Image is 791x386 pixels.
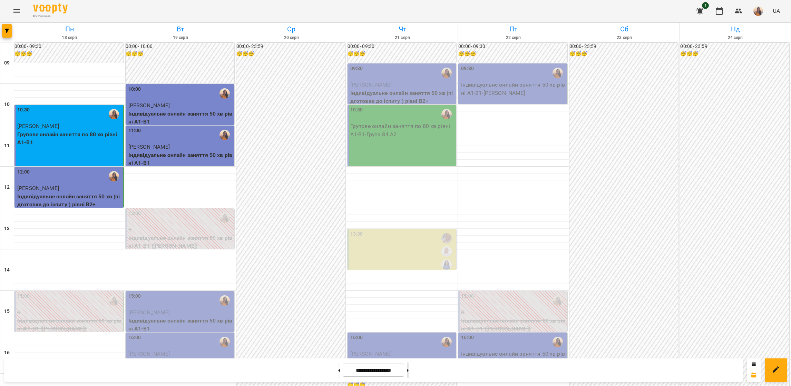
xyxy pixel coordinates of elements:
[128,317,233,333] p: Індивідуальне онлайн заняття 50 хв рівні А1-В1
[350,350,392,357] span: [PERSON_NAME]
[17,293,30,300] label: 15:00
[109,171,119,181] img: Каріна
[128,127,141,135] label: 11:00
[237,24,346,34] h6: Ср
[348,24,457,34] h6: Чт
[4,101,10,108] h6: 10
[441,259,452,270] div: Даніела
[348,34,457,41] h6: 21 серп
[461,81,566,97] p: Індивідуальне онлайн заняття 50 хв рівні А1-В1 - [PERSON_NAME]
[441,337,452,347] img: Каріна
[17,192,122,209] p: Індивідуальне онлайн заняття 50 хв (підготовка до іспиту ) рівні В2+
[461,350,566,366] p: Індивідуальне онлайн заняття 50 хв рівні А1-В1 - [PERSON_NAME]
[17,106,30,114] label: 10:30
[753,6,763,16] img: 069e1e257d5519c3c657f006daa336a6.png
[219,212,230,223] img: Каріна
[8,3,25,19] button: Menu
[570,34,679,41] h6: 23 серп
[461,334,474,342] label: 16:00
[4,142,10,150] h6: 11
[350,81,392,88] span: [PERSON_NAME]
[553,337,563,347] img: Каріна
[441,109,452,119] img: Каріна
[461,65,474,72] label: 09:30
[770,4,783,17] button: UA
[126,43,235,50] h6: 00:00 - 10:00
[350,106,363,114] label: 10:30
[128,151,233,167] p: Індивідуальне онлайн заняття 50 хв рівні А1-В1
[219,295,230,306] img: Каріна
[681,34,790,41] h6: 24 серп
[109,109,119,119] img: Каріна
[569,50,678,58] h6: 😴😴😴
[128,293,141,300] label: 15:00
[461,308,566,317] p: 0
[569,43,678,50] h6: 00:00 - 23:59
[17,185,59,191] span: [PERSON_NAME]
[33,3,68,13] img: Voopty Logo
[4,266,10,274] h6: 14
[553,68,563,78] img: Каріна
[126,50,235,58] h6: 😴😴😴
[461,317,566,333] p: Індивідуальне онлайн заняття 50 хв рівні А1-В1 ([PERSON_NAME])
[570,24,679,34] h6: Сб
[15,24,124,34] h6: Пн
[15,34,124,41] h6: 18 серп
[458,43,567,50] h6: 00:00 - 09:30
[17,317,122,333] p: Індивідуальне онлайн заняття 50 хв рівні А1-В1 ([PERSON_NAME])
[126,24,235,34] h6: Вт
[17,130,122,147] p: Групове онлайн заняття по 80 хв рівні А1-В1
[680,43,789,50] h6: 00:00 - 23:59
[4,349,10,357] h6: 16
[219,88,230,99] img: Каріна
[4,184,10,191] h6: 12
[128,102,170,109] span: [PERSON_NAME]
[458,50,567,58] h6: 😴😴😴
[14,43,124,50] h6: 00:00 - 09:30
[128,309,170,316] span: [PERSON_NAME]
[219,130,230,140] img: Каріна
[128,334,141,342] label: 16:00
[350,230,363,238] label: 13:30
[350,334,363,342] label: 16:00
[126,34,235,41] h6: 19 серп
[237,34,346,41] h6: 20 серп
[14,50,124,58] h6: 😴😴😴
[441,68,452,78] img: Каріна
[773,7,780,14] span: UA
[17,308,122,317] p: 0
[236,43,345,50] h6: 00:00 - 23:59
[441,233,452,244] img: Абігейл
[128,110,233,126] p: Індивідуальне онлайн заняття 50 хв рівні А1-В1
[17,123,59,129] span: [PERSON_NAME]
[702,2,709,9] span: 1
[553,295,563,306] img: Каріна
[128,86,141,93] label: 10:00
[4,59,10,67] h6: 09
[33,14,68,19] span: For Business
[681,24,790,34] h6: Нд
[348,43,457,50] h6: 00:00 - 09:30
[236,50,345,58] h6: 😴😴😴
[441,246,452,257] img: Анастасія
[128,226,233,234] p: 0
[350,65,363,72] label: 09:30
[219,337,230,347] div: Каріна
[461,293,474,300] label: 15:00
[109,295,119,306] div: Каріна
[4,308,10,315] h6: 15
[128,350,170,357] span: [PERSON_NAME]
